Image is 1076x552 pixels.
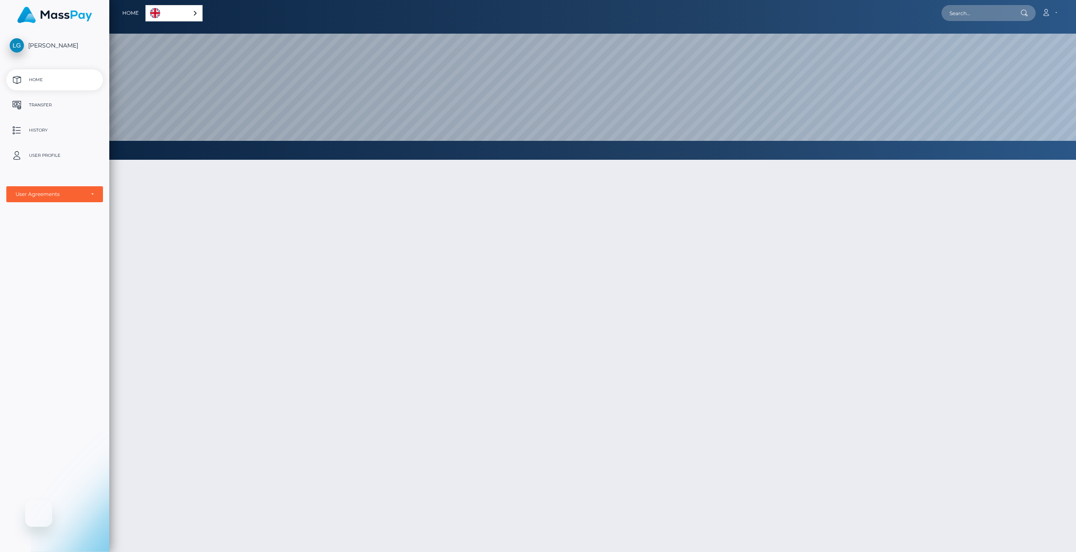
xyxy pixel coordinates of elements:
div: Language [145,5,203,21]
a: Home [6,69,103,90]
button: User Agreements [6,186,103,202]
span: [PERSON_NAME] [6,42,103,49]
div: User Agreements [16,191,84,198]
a: Home [122,4,139,22]
p: Home [10,74,100,86]
iframe: Button to launch messaging window [25,500,52,527]
p: History [10,124,100,137]
p: User Profile [10,149,100,162]
p: Transfer [10,99,100,111]
a: Transfer [6,95,103,116]
aside: Language selected: English [145,5,203,21]
a: History [6,120,103,141]
input: Search... [941,5,1021,21]
a: User Profile [6,145,103,166]
img: MassPay [17,7,92,23]
a: English [146,5,202,21]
